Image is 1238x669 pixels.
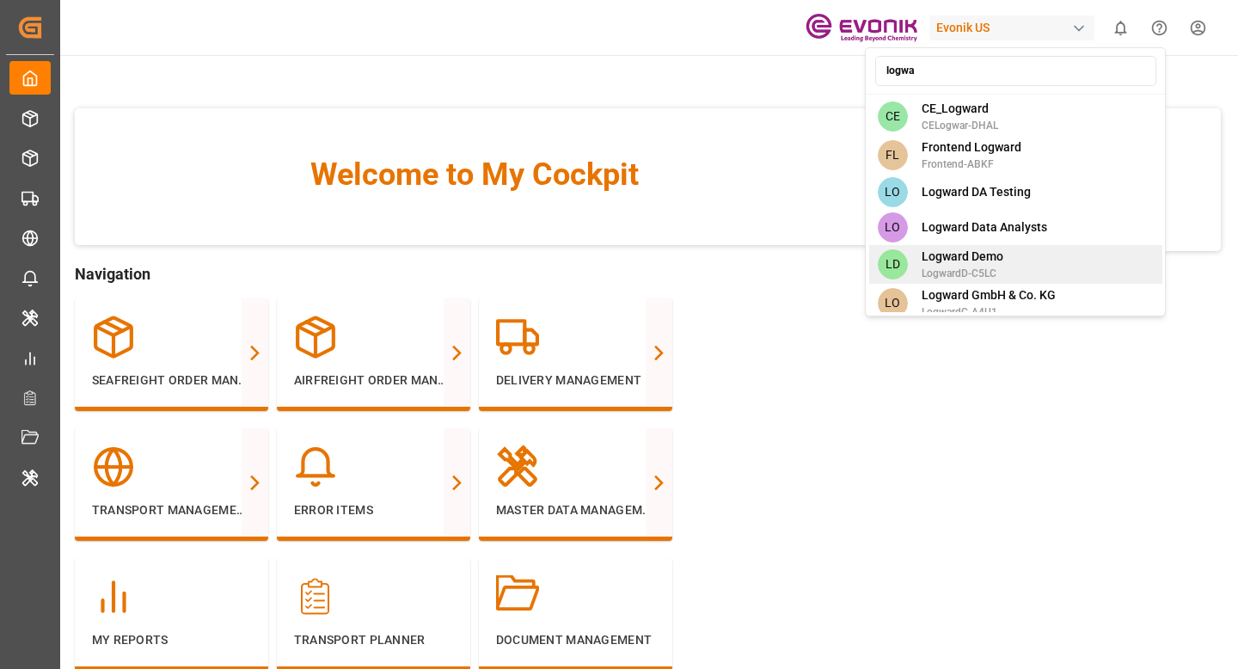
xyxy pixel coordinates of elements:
span: LogwardG-A4U1 [922,304,1056,320]
input: Search an account... [875,56,1156,86]
span: LO [878,288,908,318]
span: LD [878,249,908,279]
span: CE_Logward [922,100,998,118]
span: LogwardD-C5LC [922,266,1003,281]
span: Frontend Logward [922,138,1021,157]
span: CE [878,101,908,132]
span: Logward DA Testing [922,183,1031,201]
span: Logward GmbH & Co. KG [922,286,1056,304]
span: LO [878,177,908,207]
span: CELogwar-DHAL [922,118,998,133]
span: Logward Data Analysts [922,218,1047,236]
span: LO [878,212,908,242]
span: Logward Demo [922,248,1003,266]
span: Frontend-ABKF [922,157,1021,172]
span: FL [878,140,908,170]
